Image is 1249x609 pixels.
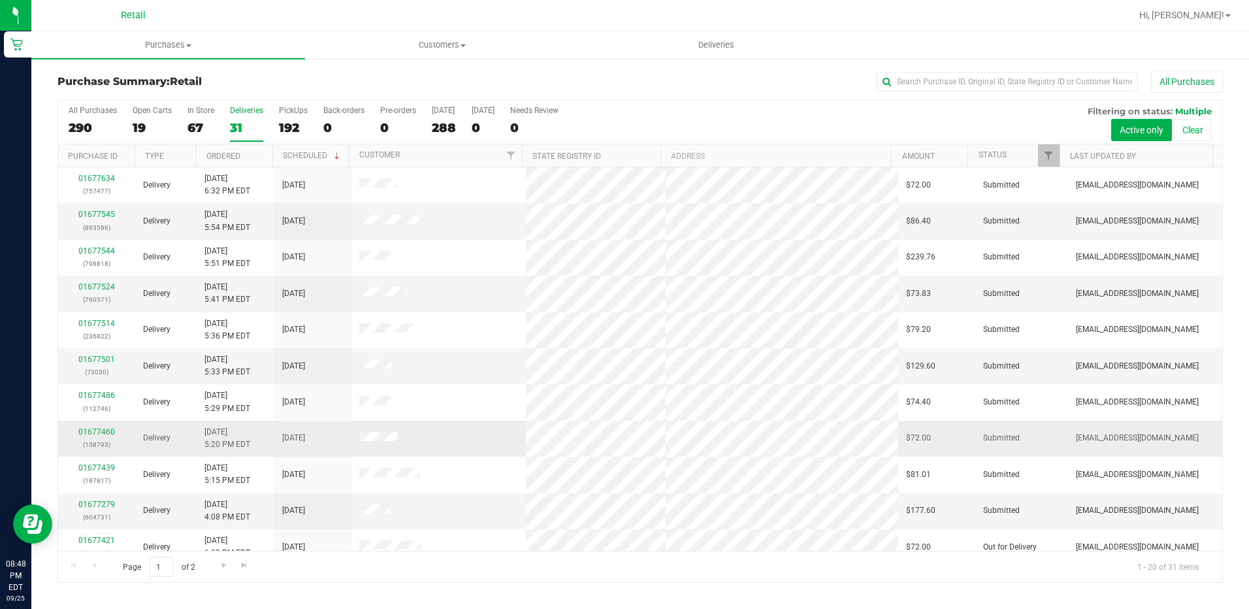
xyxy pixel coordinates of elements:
[204,354,250,378] span: [DATE] 5:33 PM EDT
[66,403,127,415] p: (112746)
[380,120,416,135] div: 0
[143,432,170,444] span: Delivery
[1076,504,1199,517] span: [EMAIL_ADDRESS][DOMAIN_NAME]
[133,120,172,135] div: 19
[906,541,931,553] span: $72.00
[206,152,240,161] a: Ordered
[681,39,752,51] span: Deliveries
[906,179,931,191] span: $72.00
[282,251,305,263] span: [DATE]
[230,120,263,135] div: 31
[660,144,891,167] th: Address
[143,215,170,227] span: Delivery
[143,323,170,336] span: Delivery
[66,185,127,197] p: (757477)
[906,504,935,517] span: $177.60
[204,426,250,451] span: [DATE] 5:20 PM EDT
[78,246,115,255] a: 01677544
[983,251,1020,263] span: Submitted
[983,288,1020,300] span: Submitted
[214,557,233,574] a: Go to the next page
[1088,106,1173,116] span: Filtering on status:
[983,323,1020,336] span: Submitted
[66,257,127,270] p: (798818)
[1076,432,1199,444] span: [EMAIL_ADDRESS][DOMAIN_NAME]
[279,106,308,115] div: PickUps
[1151,71,1223,93] button: All Purchases
[902,152,935,161] a: Amount
[1127,557,1209,576] span: 1 - 20 of 31 items
[143,469,170,481] span: Delivery
[1076,323,1199,336] span: [EMAIL_ADDRESS][DOMAIN_NAME]
[143,396,170,408] span: Delivery
[69,106,117,115] div: All Purchases
[145,152,164,161] a: Type
[906,323,931,336] span: $79.20
[187,120,214,135] div: 67
[282,469,305,481] span: [DATE]
[69,120,117,135] div: 290
[1076,469,1199,481] span: [EMAIL_ADDRESS][DOMAIN_NAME]
[983,504,1020,517] span: Submitted
[204,462,250,487] span: [DATE] 5:15 PM EDT
[282,360,305,372] span: [DATE]
[78,355,115,364] a: 01677501
[279,120,308,135] div: 192
[432,106,456,115] div: [DATE]
[282,396,305,408] span: [DATE]
[6,558,25,593] p: 08:48 PM EDT
[78,282,115,291] a: 01677524
[204,389,250,414] span: [DATE] 5:29 PM EDT
[1076,215,1199,227] span: [EMAIL_ADDRESS][DOMAIN_NAME]
[979,150,1007,159] a: Status
[31,39,305,51] span: Purchases
[1076,179,1199,191] span: [EMAIL_ADDRESS][DOMAIN_NAME]
[877,72,1138,91] input: Search Purchase ID, Original ID, State Registry ID or Customer Name...
[6,593,25,603] p: 09/25
[133,106,172,115] div: Open Carts
[532,152,601,161] a: State Registry ID
[78,463,115,472] a: 01677439
[187,106,214,115] div: In Store
[906,396,931,408] span: $74.40
[282,323,305,336] span: [DATE]
[66,222,127,234] p: (893586)
[204,208,250,233] span: [DATE] 5:54 PM EDT
[66,474,127,487] p: (187817)
[906,432,931,444] span: $72.00
[359,150,400,159] a: Customer
[66,366,127,378] p: (73030)
[282,215,305,227] span: [DATE]
[283,151,342,160] a: Scheduled
[510,106,559,115] div: Needs Review
[204,281,250,306] span: [DATE] 5:41 PM EDT
[510,120,559,135] div: 0
[57,76,446,88] h3: Purchase Summary:
[150,557,173,577] input: 1
[906,215,931,227] span: $86.40
[78,210,115,219] a: 01677545
[170,75,202,88] span: Retail
[78,319,115,328] a: 01677514
[13,504,52,544] iframe: Resource center
[204,535,250,559] span: [DATE] 6:03 PM EDT
[66,511,127,523] p: (604731)
[204,245,250,270] span: [DATE] 5:51 PM EDT
[230,106,263,115] div: Deliveries
[10,38,23,51] inline-svg: Retail
[983,360,1020,372] span: Submitted
[305,31,579,59] a: Customers
[906,251,935,263] span: $239.76
[1174,119,1212,141] button: Clear
[66,547,127,559] p: (430709)
[1070,152,1136,161] a: Last Updated By
[204,318,250,342] span: [DATE] 5:36 PM EDT
[282,504,305,517] span: [DATE]
[143,251,170,263] span: Delivery
[983,179,1020,191] span: Submitted
[1111,119,1172,141] button: Active only
[143,504,170,517] span: Delivery
[235,557,254,574] a: Go to the last page
[143,541,170,553] span: Delivery
[906,288,931,300] span: $73.83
